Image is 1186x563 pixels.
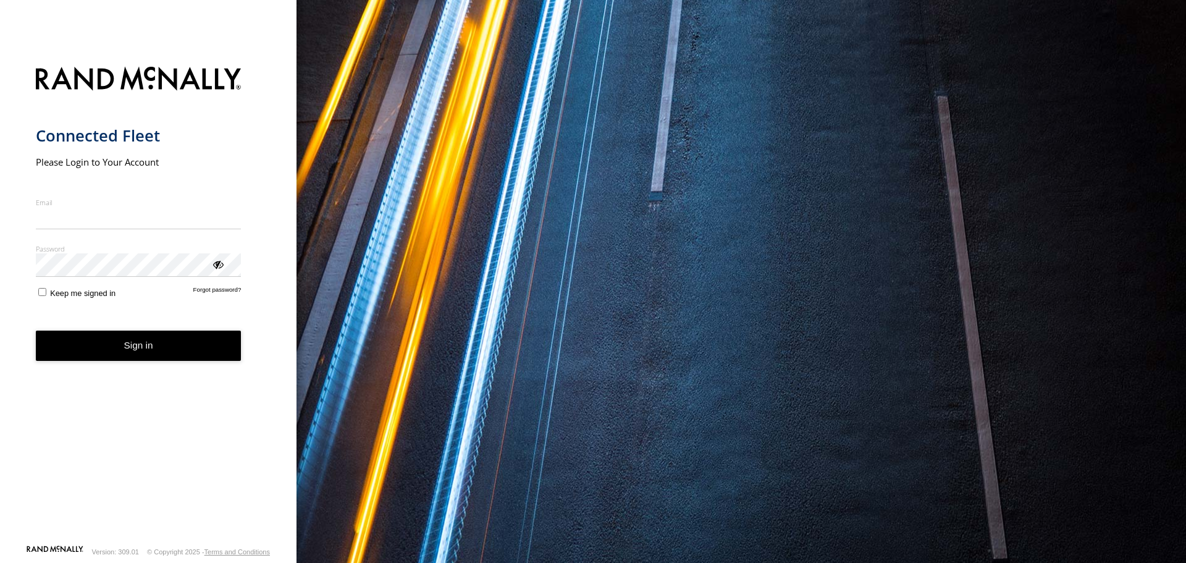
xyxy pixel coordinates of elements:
span: Keep me signed in [50,289,116,298]
a: Terms and Conditions [204,548,270,556]
div: © Copyright 2025 - [147,548,270,556]
label: Password [36,244,242,253]
div: ViewPassword [211,258,224,270]
a: Forgot password? [193,286,242,298]
label: Email [36,198,242,207]
h2: Please Login to Your Account [36,156,242,168]
button: Sign in [36,331,242,361]
form: main [36,59,261,544]
div: Version: 309.01 [92,548,139,556]
img: Rand McNally [36,64,242,96]
h1: Connected Fleet [36,125,242,146]
a: Visit our Website [27,546,83,558]
input: Keep me signed in [38,288,46,296]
